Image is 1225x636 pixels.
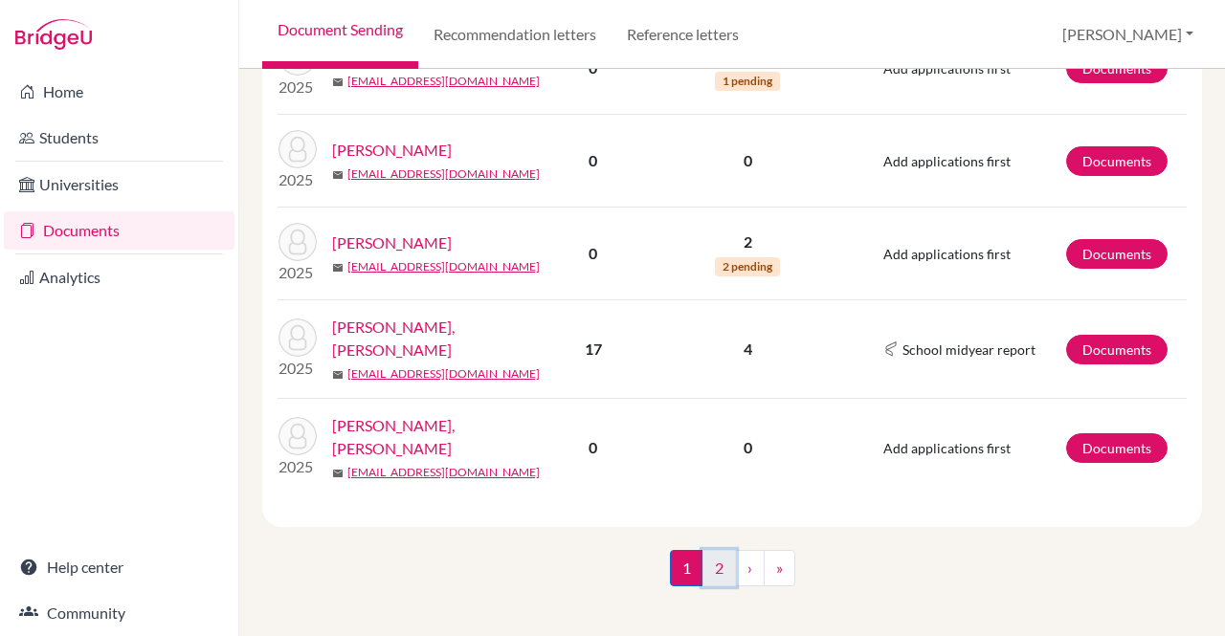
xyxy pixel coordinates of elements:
span: Add applications first [883,440,1011,456]
a: Documents [1066,335,1168,364]
b: 0 [589,151,597,169]
a: [EMAIL_ADDRESS][DOMAIN_NAME] [347,464,540,481]
a: Universities [4,165,234,204]
img: Mishra, Ram Chandra [278,417,317,455]
p: 2025 [278,455,317,478]
p: 4 [659,338,836,361]
img: Mehta, Yash Raj [278,318,317,357]
p: 2 [659,230,836,253]
a: Documents [1066,146,1168,176]
p: 2025 [278,76,317,99]
a: [PERSON_NAME] [332,231,452,254]
a: [PERSON_NAME] [332,139,452,162]
span: 2 pending [715,257,780,276]
span: 1 [670,550,703,586]
a: [PERSON_NAME], [PERSON_NAME] [332,414,542,460]
span: mail [332,262,344,274]
b: 17 [585,340,602,358]
img: Bridge-U [15,19,92,50]
b: 0 [589,438,597,456]
nav: ... [670,550,795,602]
a: Community [4,594,234,632]
span: Add applications first [883,60,1011,77]
span: mail [332,369,344,381]
img: Common App logo [883,341,899,357]
a: Students [4,119,234,157]
a: Analytics [4,258,234,296]
button: [PERSON_NAME] [1054,16,1202,53]
a: › [735,550,765,586]
a: 2 [702,550,736,586]
p: 2025 [278,357,317,380]
b: 0 [589,244,597,262]
a: Documents [1066,433,1168,463]
a: [EMAIL_ADDRESS][DOMAIN_NAME] [347,365,540,383]
a: Documents [1066,239,1168,269]
a: [EMAIL_ADDRESS][DOMAIN_NAME] [347,73,540,90]
a: [EMAIL_ADDRESS][DOMAIN_NAME] [347,165,540,183]
span: School midyear report [902,340,1036,360]
span: mail [332,468,344,479]
span: mail [332,77,344,88]
span: 1 pending [715,72,780,91]
a: Help center [4,548,234,586]
p: 0 [659,149,836,172]
p: 2025 [278,261,317,284]
span: mail [332,169,344,181]
p: 0 [659,436,836,459]
span: Add applications first [883,246,1011,262]
span: Add applications first [883,153,1011,169]
a: [EMAIL_ADDRESS][DOMAIN_NAME] [347,258,540,275]
img: Malik, Agastya [278,223,317,261]
p: 2025 [278,168,317,191]
img: Malhotra, Akshaj [278,130,317,168]
a: [PERSON_NAME], [PERSON_NAME] [332,316,542,362]
a: Documents [1066,54,1168,83]
a: Home [4,73,234,111]
a: » [764,550,795,586]
a: Documents [4,211,234,250]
